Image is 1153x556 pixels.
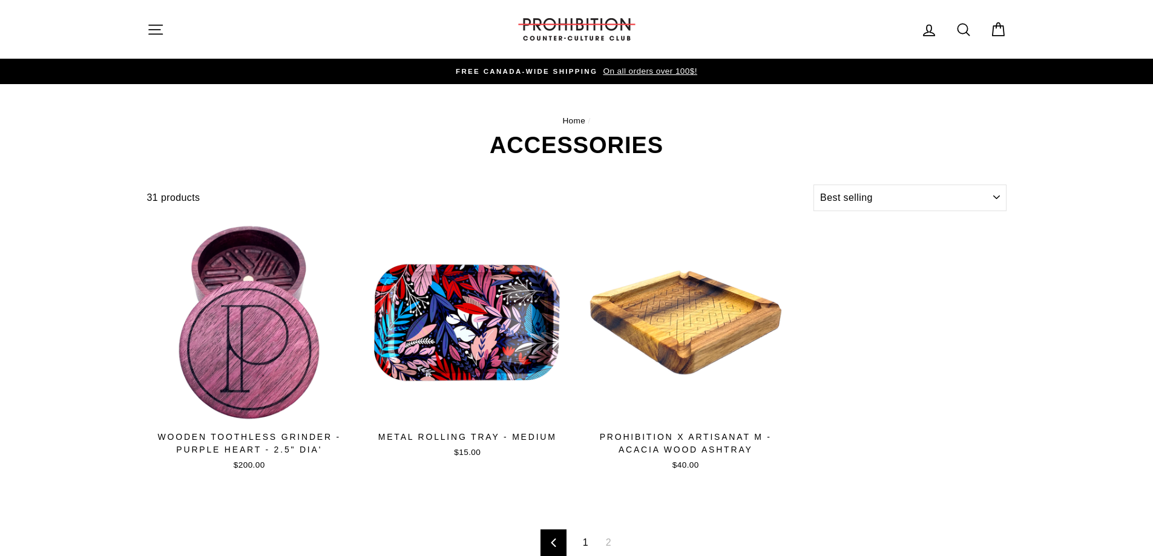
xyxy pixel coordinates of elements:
div: $40.00 [583,459,789,471]
div: WOODEN TOOTHLESS GRINDER - PURPLE HEART - 2.5" DIA' [147,431,352,456]
img: PROHIBITION COUNTER-CULTURE CLUB [516,18,637,41]
a: METAL ROLLING TRAY - MEDIUM$15.00 [365,220,570,463]
a: 1 [576,533,596,552]
div: PROHIBITION X ARTISANAT M - ACACIA WOOD ASHTRAY [583,431,789,456]
span: / [588,116,590,125]
a: FREE CANADA-WIDE SHIPPING On all orders over 100$! [150,65,1004,78]
div: $15.00 [365,446,570,459]
h1: ACCESSORIES [147,134,1007,157]
nav: breadcrumbs [147,114,1007,128]
div: $200.00 [147,459,352,471]
span: FREE CANADA-WIDE SHIPPING [456,68,597,75]
span: On all orders over 100$! [600,67,697,76]
span: 2 [599,533,619,552]
a: PROHIBITION X ARTISANAT M - ACACIA WOOD ASHTRAY$40.00 [583,220,789,476]
a: Home [562,116,585,125]
div: 31 products [147,190,809,206]
a: WOODEN TOOTHLESS GRINDER - PURPLE HEART - 2.5" DIA'$200.00 [147,220,352,476]
div: METAL ROLLING TRAY - MEDIUM [365,431,570,443]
